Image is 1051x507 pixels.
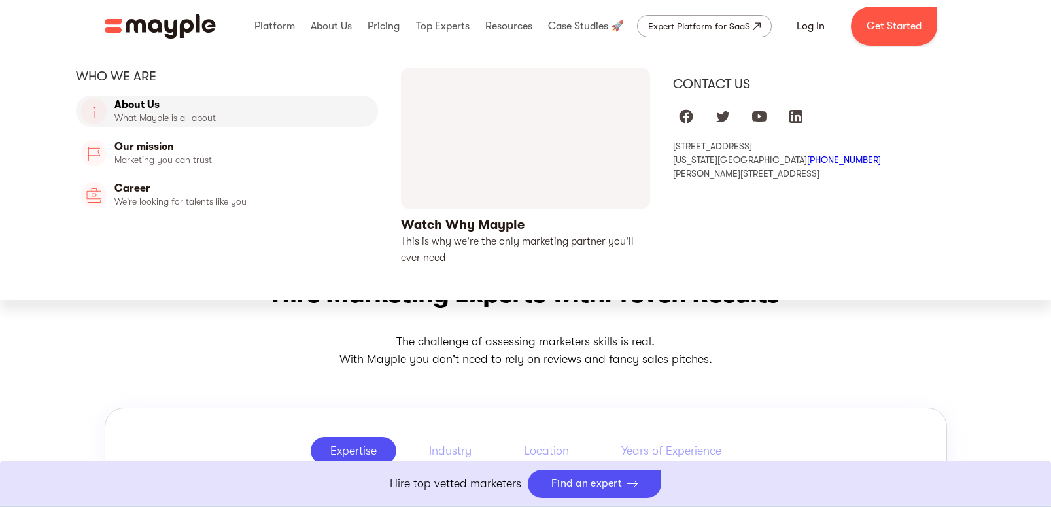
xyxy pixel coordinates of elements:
div: Top Experts [413,5,473,47]
div: Who we are [76,68,379,85]
img: linkedIn [788,109,804,124]
div: Pricing [364,5,403,47]
div: [STREET_ADDRESS] [US_STATE][GEOGRAPHIC_DATA] [PERSON_NAME][STREET_ADDRESS] [673,140,976,179]
div: Expertise [330,443,377,459]
a: Log In [781,10,840,42]
img: youtube logo [751,109,767,124]
a: Get Started [851,7,937,46]
a: Mayple at Youtube [746,103,772,130]
iframe: Chat Widget [816,355,1051,507]
img: Mayple logo [105,14,216,39]
a: open lightbox [401,68,651,266]
div: Contact us [673,76,976,93]
div: Years of Experience [621,443,721,459]
a: Mayple at LinkedIn [783,103,809,130]
a: Mayple at Facebook [673,103,699,130]
div: Industry [429,443,472,459]
a: Expert Platform for SaaS [637,15,772,37]
div: Platform [251,5,298,47]
div: Expert Platform for SaaS [648,18,750,34]
img: twitter logo [715,109,731,124]
a: Mayple at Twitter [710,103,736,130]
div: About Us [307,5,355,47]
div: Location [524,443,569,459]
img: facebook logo [678,109,694,124]
a: [PHONE_NUMBER] [807,154,881,165]
a: home [105,14,216,39]
p: The challenge of assessing marketers skills is real. With Mayple you don't need to rely on review... [105,333,947,368]
div: Resources [482,5,536,47]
